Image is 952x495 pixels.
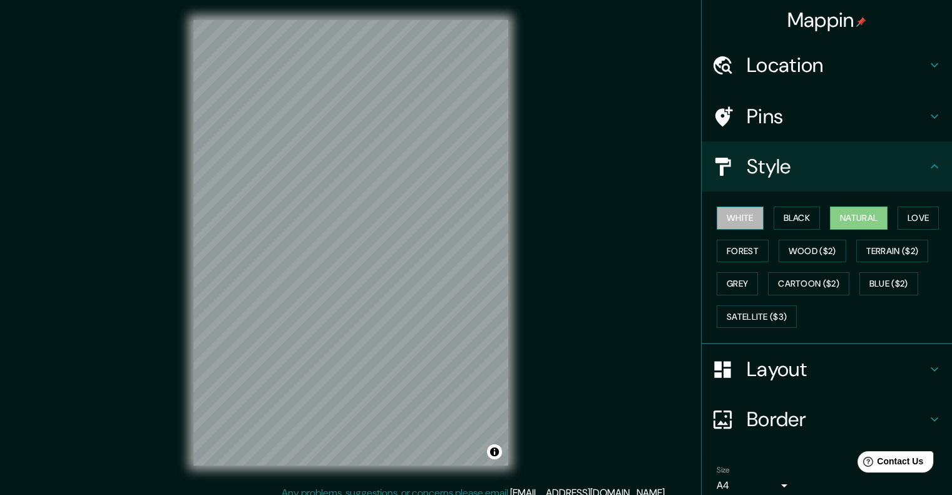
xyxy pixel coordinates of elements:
[898,207,939,230] button: Love
[747,104,927,129] h4: Pins
[859,272,918,295] button: Blue ($2)
[717,465,730,476] label: Size
[717,305,797,329] button: Satellite ($3)
[717,272,758,295] button: Grey
[747,357,927,382] h4: Layout
[717,207,764,230] button: White
[702,40,952,90] div: Location
[774,207,821,230] button: Black
[702,344,952,394] div: Layout
[717,240,769,263] button: Forest
[779,240,846,263] button: Wood ($2)
[702,141,952,191] div: Style
[747,407,927,432] h4: Border
[830,207,888,230] button: Natural
[768,272,849,295] button: Cartoon ($2)
[702,91,952,141] div: Pins
[841,446,938,481] iframe: Help widget launcher
[702,394,952,444] div: Border
[487,444,502,459] button: Toggle attribution
[856,17,866,27] img: pin-icon.png
[856,240,929,263] button: Terrain ($2)
[193,20,508,466] canvas: Map
[747,154,927,179] h4: Style
[787,8,867,33] h4: Mappin
[747,53,927,78] h4: Location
